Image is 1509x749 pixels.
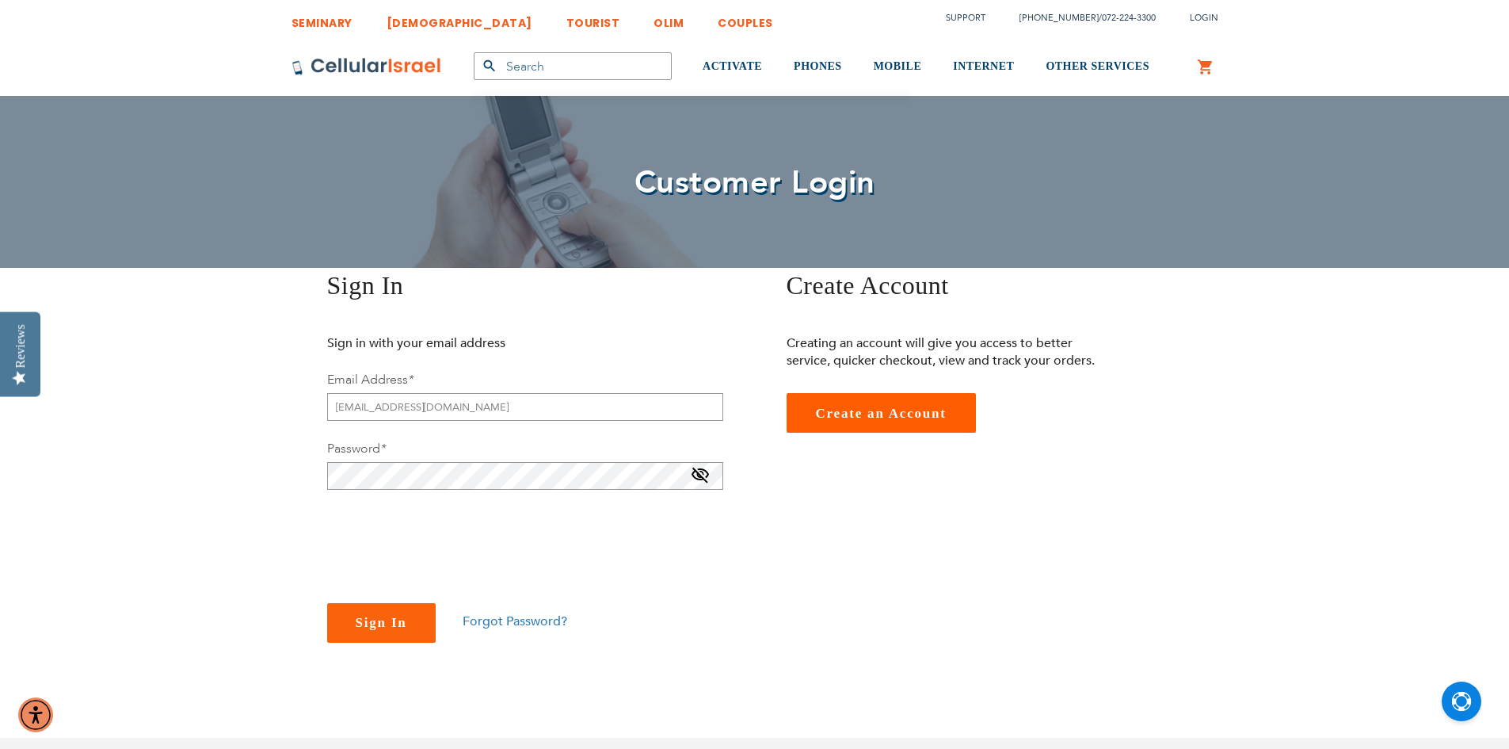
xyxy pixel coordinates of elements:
[356,615,407,630] span: Sign In
[816,406,947,421] span: Create an Account
[654,4,684,33] a: OLIM
[703,37,762,97] a: ACTIVATE
[874,60,922,72] span: MOBILE
[787,271,949,300] span: Create Account
[703,60,762,72] span: ACTIVATE
[566,4,620,33] a: TOURIST
[787,393,976,433] a: Create an Account
[327,371,413,388] label: Email Address
[327,271,404,300] span: Sign In
[787,334,1107,369] p: Creating an account will give you access to better service, quicker checkout, view and track your...
[327,440,386,457] label: Password
[1019,12,1099,24] a: [PHONE_NUMBER]
[474,52,672,80] input: Search
[874,37,922,97] a: MOBILE
[18,697,53,732] div: Accessibility Menu
[327,393,723,421] input: Email
[387,4,532,33] a: [DEMOGRAPHIC_DATA]
[1046,60,1149,72] span: OTHER SERVICES
[1190,12,1218,24] span: Login
[327,603,436,643] button: Sign In
[953,60,1014,72] span: INTERNET
[1102,12,1156,24] a: 072-224-3300
[292,57,442,76] img: Cellular Israel Logo
[634,161,875,204] span: Customer Login
[953,37,1014,97] a: INTERNET
[1004,6,1156,29] li: /
[327,334,648,352] p: Sign in with your email address
[946,12,985,24] a: Support
[794,37,842,97] a: PHONES
[718,4,773,33] a: COUPLES
[794,60,842,72] span: PHONES
[463,613,567,630] a: Forgot Password?
[13,324,28,368] div: Reviews
[1046,37,1149,97] a: OTHER SERVICES
[327,509,568,571] iframe: reCAPTCHA
[292,4,352,33] a: SEMINARY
